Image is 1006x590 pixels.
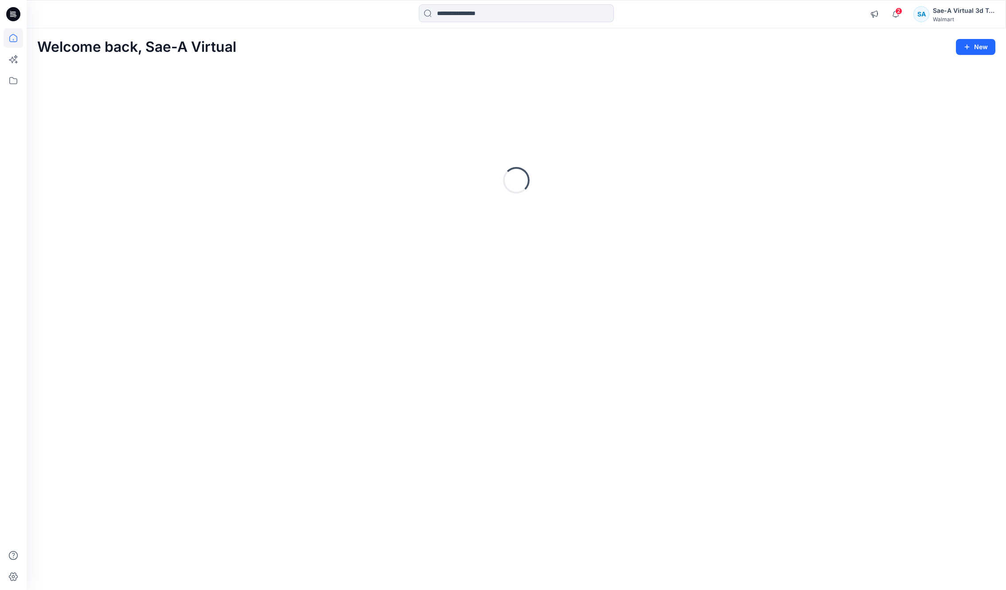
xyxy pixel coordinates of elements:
div: Sae-A Virtual 3d Team [933,5,995,16]
div: SA [913,6,929,22]
h2: Welcome back, Sae-A Virtual [37,39,236,55]
span: 2 [895,8,902,15]
div: Walmart [933,16,995,23]
button: New [956,39,995,55]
